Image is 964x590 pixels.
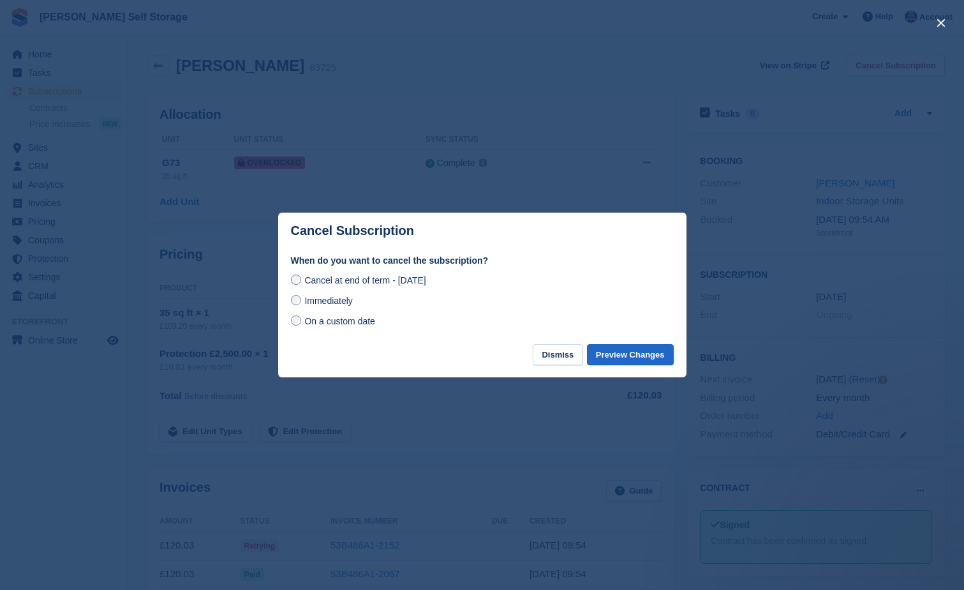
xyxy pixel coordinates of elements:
input: Immediately [291,295,301,305]
input: Cancel at end of term - [DATE] [291,275,301,285]
span: On a custom date [304,316,375,326]
button: Preview Changes [587,344,674,365]
label: When do you want to cancel the subscription? [291,254,674,268]
button: Dismiss [533,344,582,365]
p: Cancel Subscription [291,223,414,238]
span: Cancel at end of term - [DATE] [304,275,426,285]
input: On a custom date [291,315,301,326]
span: Immediately [304,296,352,306]
button: close [931,13,951,33]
